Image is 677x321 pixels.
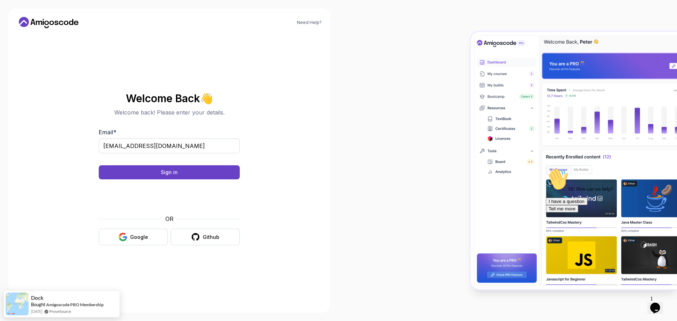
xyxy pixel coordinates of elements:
a: Need Help? [297,20,322,25]
span: 👋 [199,91,215,106]
input: Enter your email [99,138,240,153]
div: Google [130,234,148,241]
label: Email * [99,129,116,136]
div: 👋Hi! How can we help?I have a questionTell me more [3,3,130,47]
span: Bought [31,302,45,307]
iframe: chat widget [647,293,670,314]
img: provesource social proof notification image [6,292,29,315]
h2: Welcome Back [99,93,240,104]
img: Amigoscode Dashboard [471,32,677,289]
button: I have a question [3,32,44,40]
a: Home link [17,17,80,28]
p: OR [165,215,173,223]
span: [DATE] [31,308,42,314]
button: Github [171,229,240,245]
button: Google [99,229,168,245]
p: Welcome back! Please enter your details. [99,108,240,117]
button: Tell me more [3,40,35,47]
img: :wave: [3,3,25,25]
div: Sign in [161,169,178,176]
button: Sign in [99,165,240,179]
a: ProveSource [49,308,71,314]
iframe: Widget contenente la casella di controllo per la sfida di sicurezza hCaptcha [116,184,222,210]
span: Hi! How can we help? [3,21,70,26]
span: Dock [31,295,43,301]
iframe: chat widget [543,165,670,289]
a: Amigoscode PRO Membership [46,302,104,307]
div: Github [203,234,219,241]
